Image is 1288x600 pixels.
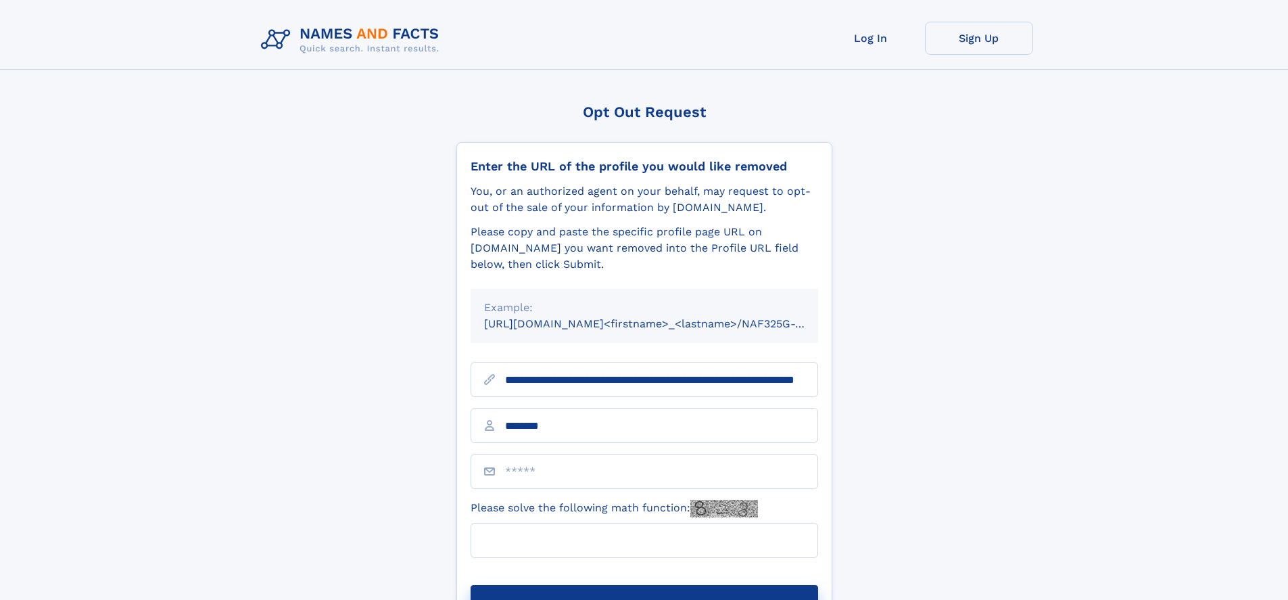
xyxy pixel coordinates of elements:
[484,317,844,330] small: [URL][DOMAIN_NAME]<firstname>_<lastname>/NAF325G-xxxxxxxx
[471,159,818,174] div: Enter the URL of the profile you would like removed
[484,300,805,316] div: Example:
[456,103,832,120] div: Opt Out Request
[256,22,450,58] img: Logo Names and Facts
[925,22,1033,55] a: Sign Up
[471,183,818,216] div: You, or an authorized agent on your behalf, may request to opt-out of the sale of your informatio...
[471,224,818,273] div: Please copy and paste the specific profile page URL on [DOMAIN_NAME] you want removed into the Pr...
[817,22,925,55] a: Log In
[471,500,758,517] label: Please solve the following math function:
